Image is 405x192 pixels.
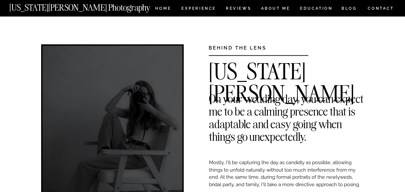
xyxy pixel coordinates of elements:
a: HOME [154,6,172,12]
a: Experience [181,6,215,12]
a: EDUCATION [299,6,333,12]
a: CONTACT [367,5,394,12]
h2: [US_STATE][PERSON_NAME] [209,61,364,70]
a: BLOG [341,6,357,12]
h3: BEHIND THE LENS [209,44,288,49]
h2: On your wedding day, you can expect me to be a calming presence that is adaptable and easy going ... [209,92,364,102]
a: REVIEWS [226,6,250,12]
a: ABOUT ME [261,6,290,12]
a: [US_STATE][PERSON_NAME] Photography [9,3,172,9]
